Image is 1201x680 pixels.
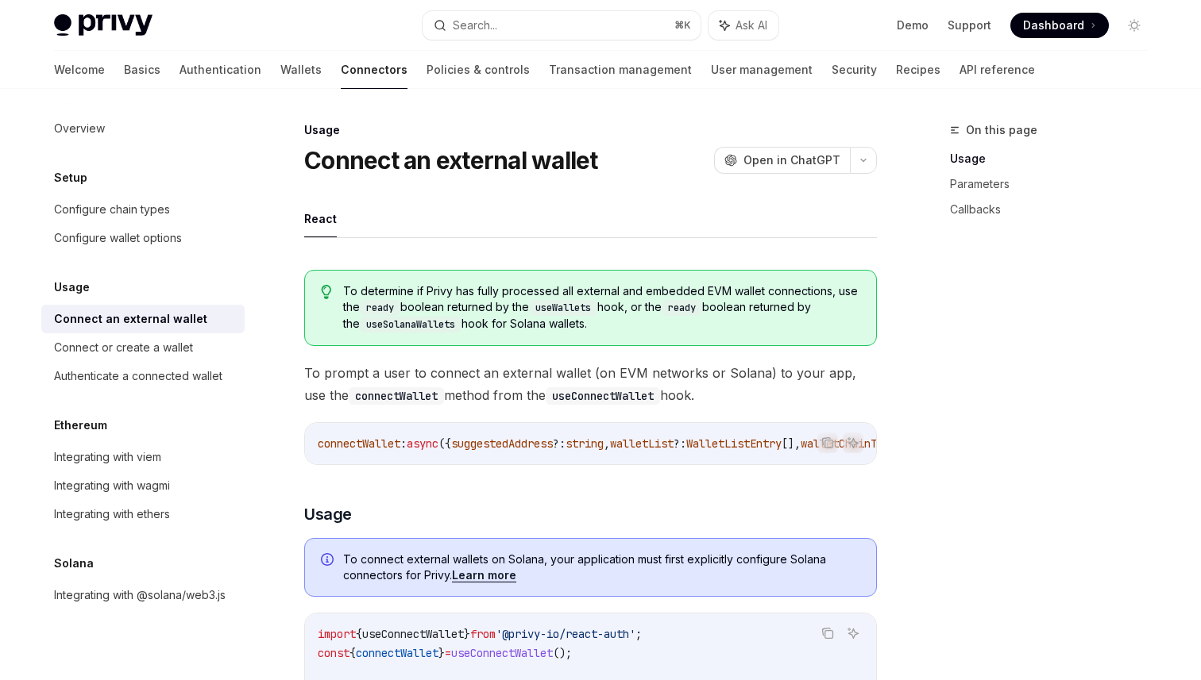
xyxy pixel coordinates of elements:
[662,300,702,316] code: ready
[180,51,261,89] a: Authentication
[817,432,838,453] button: Copy the contents from the code block
[709,11,778,40] button: Ask AI
[896,51,940,89] a: Recipes
[1122,13,1147,38] button: Toggle dark mode
[304,146,598,175] h1: Connect an external wallet
[438,436,451,451] span: ({
[553,436,566,451] span: ?:
[341,51,407,89] a: Connectors
[304,362,877,406] span: To prompt a user to connect an external wallet (on EVM networks or Solana) to your app, use the m...
[304,503,352,525] span: Usage
[950,197,1160,222] a: Callbacks
[41,114,245,143] a: Overview
[41,443,245,471] a: Integrating with viem
[427,51,530,89] a: Policies & controls
[321,553,337,569] svg: Info
[54,229,182,248] div: Configure wallet options
[41,471,245,500] a: Integrating with wagmi
[453,16,497,35] div: Search...
[362,627,464,641] span: useConnectWallet
[714,147,850,174] button: Open in ChatGPT
[54,51,105,89] a: Welcome
[349,387,444,405] code: connectWallet
[423,11,701,40] button: Search...⌘K
[451,436,553,451] span: suggestedAddress
[349,646,356,660] span: {
[54,586,226,605] div: Integrating with @solana/web3.js
[566,436,604,451] span: string
[124,51,160,89] a: Basics
[529,300,597,316] code: useWallets
[304,200,337,237] button: React
[736,17,767,33] span: Ask AI
[54,168,87,187] h5: Setup
[54,119,105,138] div: Overview
[41,500,245,528] a: Integrating with ethers
[832,51,877,89] a: Security
[54,476,170,495] div: Integrating with wagmi
[1010,13,1109,38] a: Dashboard
[280,51,322,89] a: Wallets
[54,554,94,573] h5: Solana
[318,646,349,660] span: const
[553,646,572,660] span: ();
[843,432,863,453] button: Ask AI
[1023,17,1084,33] span: Dashboard
[318,627,356,641] span: import
[54,416,107,435] h5: Ethereum
[343,283,860,332] span: To determine if Privy has fully processed all external and embedded EVM wallet connections, use t...
[360,317,461,332] code: useSolanaWallets
[54,200,170,219] div: Configure chain types
[817,623,838,644] button: Copy the contents from the code block
[451,646,553,660] span: useConnectWallet
[54,309,207,328] div: Connect an external wallet
[54,278,90,297] h5: Usage
[54,338,193,357] div: Connect or create a wallet
[674,19,691,32] span: ⌘ K
[546,387,660,405] code: useConnectWallet
[549,51,692,89] a: Transaction management
[604,436,610,451] span: ,
[407,436,438,451] span: async
[966,121,1037,140] span: On this page
[445,646,451,660] span: =
[41,333,245,362] a: Connect or create a wallet
[686,436,782,451] span: WalletListEntry
[438,646,445,660] span: }
[356,627,362,641] span: {
[41,195,245,224] a: Configure chain types
[801,436,896,451] span: walletChainType
[41,305,245,333] a: Connect an external wallet
[321,285,332,299] svg: Tip
[897,17,929,33] a: Demo
[635,627,642,641] span: ;
[950,146,1160,171] a: Usage
[782,436,801,451] span: [],
[41,362,245,390] a: Authenticate a connected wallet
[452,568,516,582] a: Learn more
[464,627,470,641] span: }
[674,436,686,451] span: ?:
[400,436,407,451] span: :
[304,122,877,138] div: Usage
[54,448,161,467] div: Integrating with viem
[41,224,245,252] a: Configure wallet options
[356,646,438,660] span: connectWallet
[743,152,840,168] span: Open in ChatGPT
[610,436,674,451] span: walletList
[950,171,1160,197] a: Parameters
[343,551,860,583] span: To connect external wallets on Solana, your application must first explicitly configure Solana co...
[711,51,813,89] a: User management
[360,300,400,316] code: ready
[843,623,863,644] button: Ask AI
[496,627,635,641] span: '@privy-io/react-auth'
[41,581,245,609] a: Integrating with @solana/web3.js
[54,14,153,36] img: light logo
[948,17,991,33] a: Support
[54,367,222,386] div: Authenticate a connected wallet
[54,505,170,524] div: Integrating with ethers
[470,627,496,641] span: from
[960,51,1035,89] a: API reference
[318,436,400,451] span: connectWallet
